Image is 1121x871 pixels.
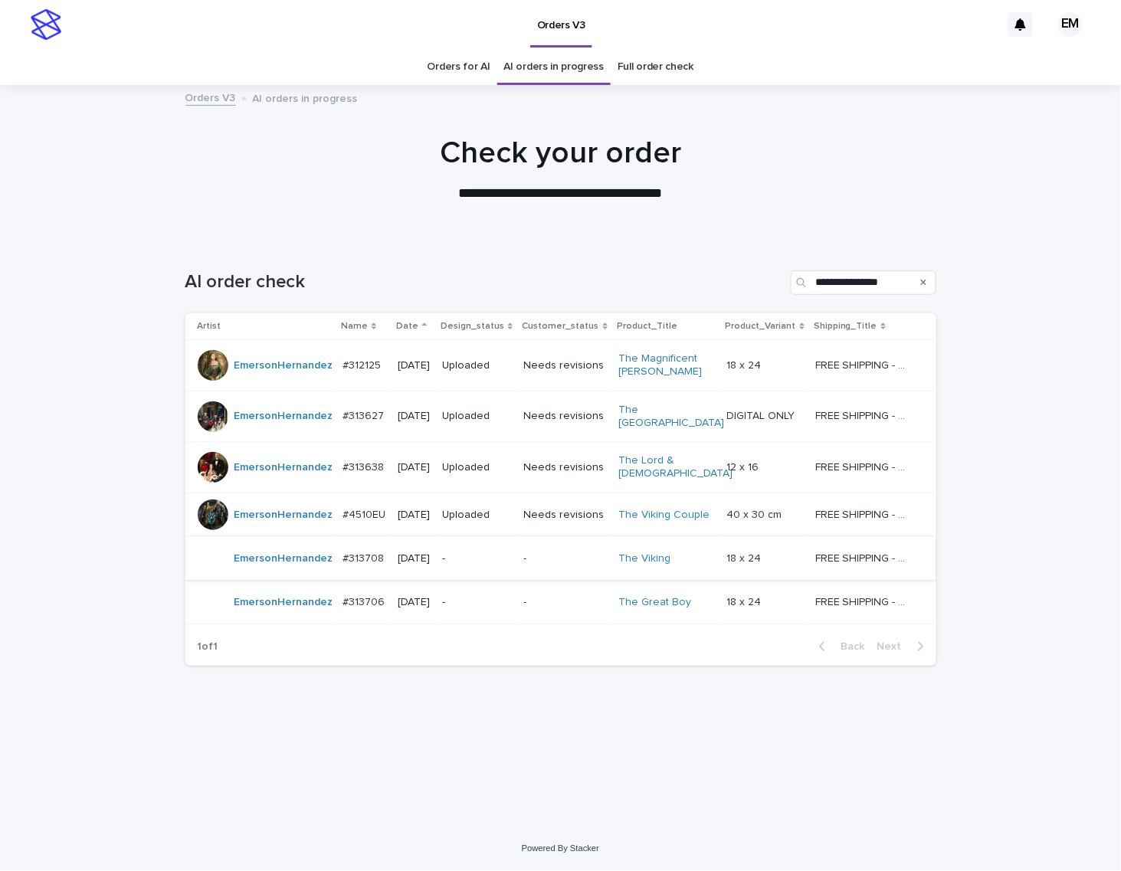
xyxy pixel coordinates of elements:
[442,461,511,474] p: Uploaded
[398,596,430,609] p: [DATE]
[442,410,511,423] p: Uploaded
[442,552,511,565] p: -
[343,407,387,423] p: #313627
[523,318,599,335] p: Customer_status
[807,640,871,653] button: Back
[618,552,670,565] a: The Viking
[791,270,936,295] input: Search
[522,844,599,853] a: Powered By Stacker
[428,49,490,85] a: Orders for AI
[343,458,387,474] p: #313638
[815,549,914,565] p: FREE SHIPPING - preview in 1-2 business days, after your approval delivery will take 5-10 b.d.
[234,359,333,372] a: EmersonHernandez
[871,640,936,653] button: Next
[441,318,504,335] p: Design_status
[398,509,430,522] p: [DATE]
[832,641,865,652] span: Back
[1058,12,1083,37] div: EM
[815,593,914,609] p: FREE SHIPPING - preview in 1-2 business days, after your approval delivery will take 5-10 b.d.
[185,88,236,106] a: Orders V3
[234,596,333,609] a: EmersonHernandez
[727,458,762,474] p: 12 x 16
[442,509,511,522] p: Uploaded
[442,359,511,372] p: Uploaded
[727,506,785,522] p: 40 x 30 cm
[185,493,936,536] tr: EmersonHernandez #4510EU#4510EU [DATE]UploadedNeeds revisionsThe Viking Couple 40 x 30 cm40 x 30 ...
[343,356,384,372] p: #312125
[343,549,387,565] p: #313708
[234,552,333,565] a: EmersonHernandez
[442,596,511,609] p: -
[524,596,607,609] p: -
[185,391,936,442] tr: EmersonHernandez #313627#313627 [DATE]UploadedNeeds revisionsThe [GEOGRAPHIC_DATA] DIGITAL ONLYDI...
[185,340,936,391] tr: EmersonHernandez #312125#312125 [DATE]UploadedNeeds revisionsThe Magnificent [PERSON_NAME] 18 x 2...
[524,461,607,474] p: Needs revisions
[198,318,221,335] p: Artist
[814,318,877,335] p: Shipping_Title
[617,318,677,335] p: Product_Title
[618,49,693,85] a: Full order check
[341,318,368,335] p: Name
[234,509,333,522] a: EmersonHernandez
[504,49,605,85] a: AI orders in progress
[234,461,333,474] a: EmersonHernandez
[185,135,936,172] h1: Check your order
[343,506,388,522] p: #4510EU
[396,318,418,335] p: Date
[398,410,430,423] p: [DATE]
[815,506,914,522] p: FREE SHIPPING - preview in 1-2 business days, after your approval delivery will take 6-10 busines...
[618,454,733,480] a: The Lord & [DEMOGRAPHIC_DATA]
[185,271,785,293] h1: AI order check
[618,509,710,522] a: The Viking Couple
[727,593,765,609] p: 18 x 24
[185,628,231,666] p: 1 of 1
[185,580,936,624] tr: EmersonHernandez #313706#313706 [DATE]--The Great Boy 18 x 2418 x 24 FREE SHIPPING - preview in 1...
[524,509,607,522] p: Needs revisions
[524,552,607,565] p: -
[398,461,430,474] p: [DATE]
[815,458,914,474] p: FREE SHIPPING - preview in 1-2 business days, after your approval delivery will take 5-10 b.d.
[398,359,430,372] p: [DATE]
[815,356,914,372] p: FREE SHIPPING - preview in 1-2 business days, after your approval delivery will take 5-10 b.d.
[618,596,691,609] a: The Great Boy
[727,549,765,565] p: 18 x 24
[398,552,430,565] p: [DATE]
[343,593,388,609] p: #313706
[185,536,936,580] tr: EmersonHernandez #313708#313708 [DATE]--The Viking 18 x 2418 x 24 FREE SHIPPING - preview in 1-2 ...
[234,410,333,423] a: EmersonHernandez
[877,641,911,652] span: Next
[185,442,936,493] tr: EmersonHernandez #313638#313638 [DATE]UploadedNeeds revisionsThe Lord & [DEMOGRAPHIC_DATA] 12 x 1...
[727,407,798,423] p: DIGITAL ONLY
[618,404,724,430] a: The [GEOGRAPHIC_DATA]
[31,9,61,40] img: stacker-logo-s-only.png
[726,318,796,335] p: Product_Variant
[618,352,714,378] a: The Magnificent [PERSON_NAME]
[815,407,914,423] p: FREE SHIPPING - preview in 1-2 business days, after your approval delivery will take 5-10 b.d.
[524,359,607,372] p: Needs revisions
[727,356,765,372] p: 18 x 24
[524,410,607,423] p: Needs revisions
[253,89,358,106] p: AI orders in progress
